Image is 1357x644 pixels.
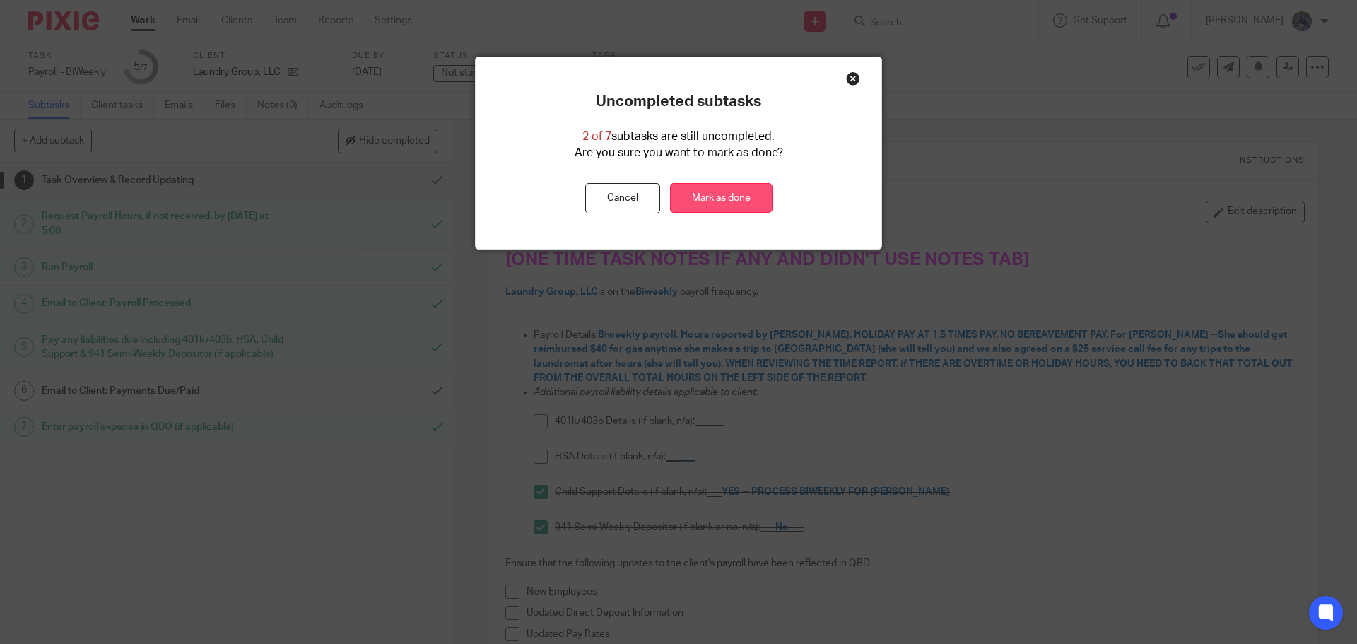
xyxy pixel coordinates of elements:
[846,71,860,86] div: Close this dialog window
[670,183,773,213] a: Mark as done
[585,183,660,213] button: Cancel
[582,129,775,145] p: subtasks are still uncompleted.
[575,145,783,161] p: Are you sure you want to mark as done?
[596,93,761,111] p: Uncompleted subtasks
[582,131,611,142] span: 2 of 7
